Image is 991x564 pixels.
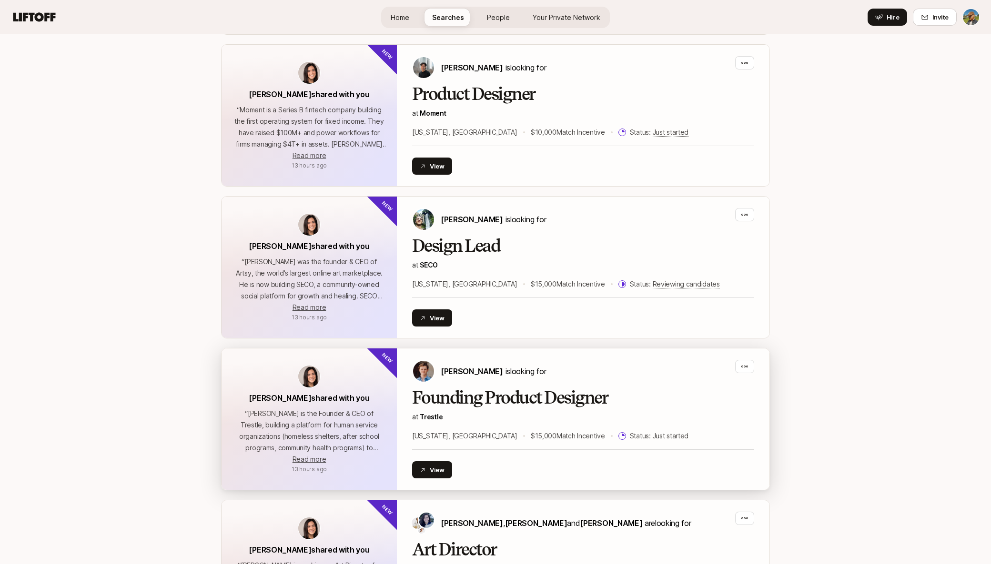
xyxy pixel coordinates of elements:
[412,278,517,290] p: [US_STATE], [GEOGRAPHIC_DATA]
[412,461,452,478] button: View
[366,29,413,76] div: New
[233,104,385,150] p: “ Moment is a Series B fintech company building the first operating system for fixed income. They...
[441,366,503,376] span: [PERSON_NAME]
[419,513,434,528] img: Barrie Tovar
[441,61,546,74] p: is looking for
[413,361,434,382] img: Francis Barth
[533,12,600,22] span: Your Private Network
[412,108,754,119] p: at
[567,518,642,528] span: and
[441,63,503,72] span: [PERSON_NAME]
[531,127,605,138] p: $10,000 Match Incentive
[425,9,472,26] a: Searches
[293,150,326,161] button: Read more
[887,12,900,22] span: Hire
[441,213,546,226] p: is looking for
[580,518,642,528] span: [PERSON_NAME]
[412,259,754,271] p: at
[412,309,452,327] button: View
[366,180,413,228] div: New
[479,9,517,26] a: People
[298,366,320,387] img: avatar-url
[233,408,385,454] p: “ [PERSON_NAME] is the Founder & CEO of Trestle, building a platform for human service organizati...
[531,278,605,290] p: $15,000 Match Incentive
[505,518,567,528] span: [PERSON_NAME]
[441,518,503,528] span: [PERSON_NAME]
[441,517,691,529] p: are looking for
[420,109,446,117] a: Moment
[653,432,689,440] span: Just started
[292,314,327,321] span: September 25, 2025 10:03am
[412,430,517,442] p: [US_STATE], [GEOGRAPHIC_DATA]
[630,278,720,290] p: Status:
[292,465,327,473] span: September 25, 2025 10:03am
[413,209,434,230] img: Carter Cleveland
[932,12,949,22] span: Invite
[383,9,417,26] a: Home
[293,303,326,311] span: Read more
[298,214,320,236] img: avatar-url
[233,256,385,302] p: “ [PERSON_NAME] was the founder & CEO of Artsy, the world's largest online art marketplace. He is...
[413,57,434,78] img: Billy Tseng
[525,9,608,26] a: Your Private Network
[412,411,754,423] p: at
[432,12,464,22] span: Searches
[503,518,567,528] span: ,
[391,12,409,22] span: Home
[412,158,452,175] button: View
[292,162,327,169] span: September 25, 2025 10:03am
[653,128,689,137] span: Just started
[412,237,754,256] h2: Design Lead
[963,9,979,25] img: Spencer Marsh
[249,393,369,403] span: [PERSON_NAME] shared with you
[653,280,720,288] span: Reviewing candidates
[630,127,688,138] p: Status:
[293,455,326,463] span: Read more
[412,540,754,559] h2: Art Director
[630,430,688,442] p: Status:
[487,12,510,22] span: People
[412,85,754,104] h2: Product Designer
[441,215,503,224] span: [PERSON_NAME]
[420,413,443,421] a: Trestle
[293,151,326,159] span: Read more
[293,454,326,465] button: Read more
[962,9,980,26] button: Spencer Marsh
[298,517,320,539] img: avatar-url
[366,332,413,379] div: New
[249,545,369,554] span: [PERSON_NAME] shared with you
[293,302,326,313] button: Read more
[913,9,957,26] button: Invite
[412,388,754,407] h2: Founding Product Designer
[366,484,413,531] div: New
[868,9,907,26] button: Hire
[249,89,369,99] span: [PERSON_NAME] shared with you
[412,127,517,138] p: [US_STATE], [GEOGRAPHIC_DATA]
[420,261,438,269] span: SECO
[418,526,425,534] img: Julie Bain-Kim
[298,62,320,84] img: avatar-url
[441,365,546,377] p: is looking for
[531,430,605,442] p: $15,000 Match Incentive
[412,517,423,529] img: Eiko Franklin
[249,241,369,251] span: [PERSON_NAME] shared with you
